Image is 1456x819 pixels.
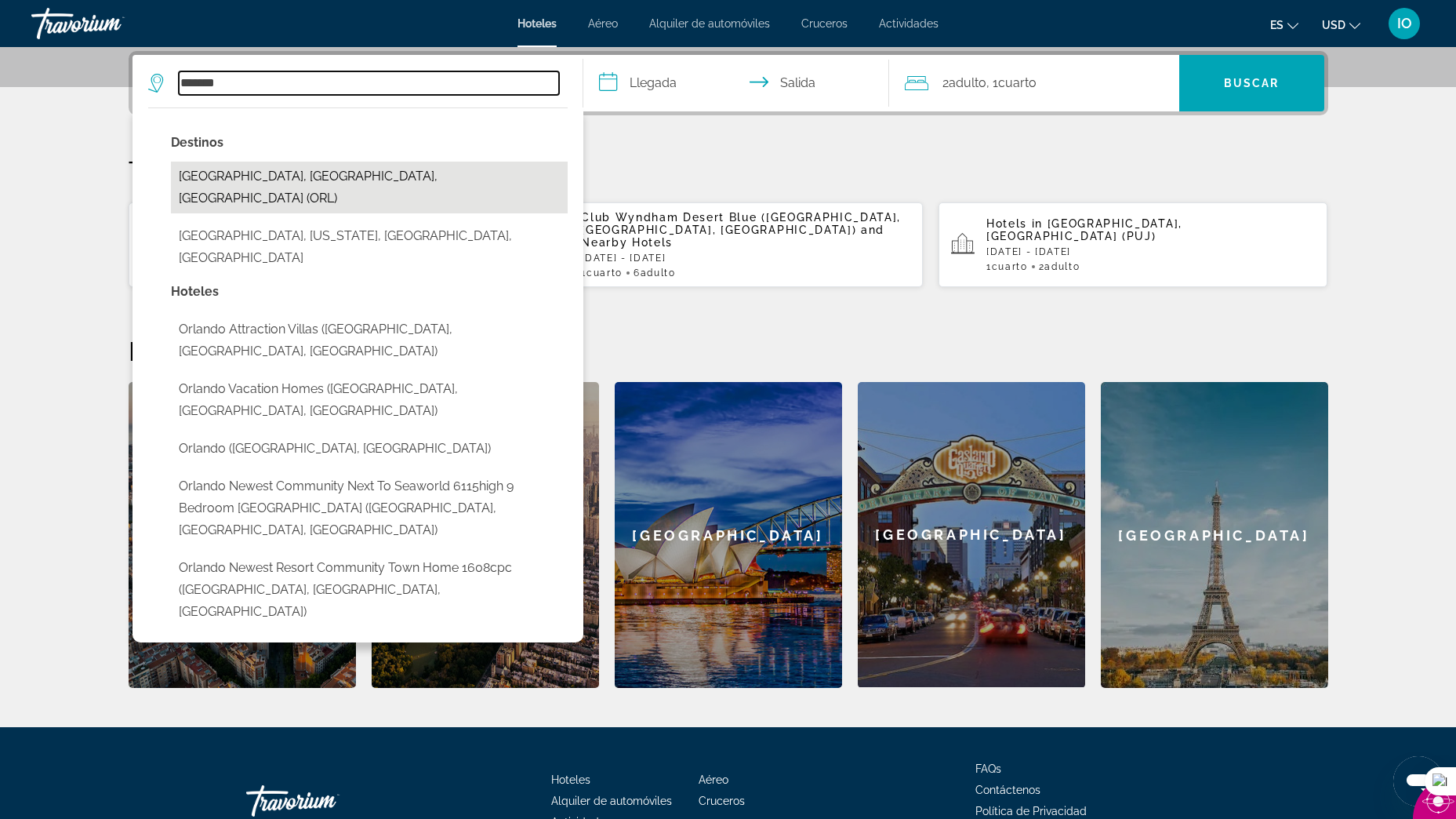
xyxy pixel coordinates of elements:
a: Paris[GEOGRAPHIC_DATA] [1101,382,1328,688]
span: 1 [581,268,623,278]
a: Cruceros [699,795,745,807]
span: Adulto [949,75,986,90]
span: 6 [634,268,676,278]
button: Select hotel: Orlando Newest Resort Community Town Home 1608cpc (Kissimmee, FL, US) [171,553,568,627]
a: Política de Privacidad [975,805,1087,817]
div: Destination search results [133,107,583,642]
a: Hoteles [551,773,590,786]
a: Aéreo [699,773,728,786]
button: Select check in and out date [583,55,889,111]
button: Select hotel: Orlando Vacation Homes (Davenport, FL, US) [171,374,568,426]
span: es [1270,19,1284,31]
button: Select city: Orlando, FL, United States (ORL) [171,162,568,213]
span: IO [1397,16,1412,31]
span: , 1 [986,72,1037,94]
a: Contáctenos [975,784,1040,796]
a: Travorium [31,3,188,44]
div: [GEOGRAPHIC_DATA] [858,382,1085,687]
a: Barcelona[GEOGRAPHIC_DATA] [129,382,356,688]
a: Sydney[GEOGRAPHIC_DATA] [615,382,842,688]
a: Cruceros [801,17,848,30]
span: USD [1322,19,1345,31]
button: Travelers: 2 adults, 0 children [889,55,1179,111]
span: 2 [942,72,986,94]
p: Tus búsquedas recientes [129,155,1328,186]
span: Adulto [641,268,676,278]
button: Search [1179,55,1324,111]
span: Cuarto [586,268,623,278]
p: City options [171,132,568,154]
button: Select hotel: Orlando (Porto Garibaldi, IT) [171,434,568,464]
button: Select city: Orlando International Airport, Florida, FL, United States [171,221,568,273]
a: San Diego[GEOGRAPHIC_DATA] [858,382,1085,688]
button: Hotels in [GEOGRAPHIC_DATA], [GEOGRAPHIC_DATA], [GEOGRAPHIC_DATA] (ORL)[DATE] - [DATE]1Cuarto2Adulto [129,202,518,288]
button: Change currency [1322,13,1360,36]
a: FAQs [975,763,1001,775]
button: Hotels in [GEOGRAPHIC_DATA], [GEOGRAPHIC_DATA] (PUJ)[DATE] - [DATE]1Cuarto2Adulto [939,202,1328,288]
button: Change language [1270,13,1298,36]
div: [GEOGRAPHIC_DATA] [129,382,356,688]
div: Search widget [133,55,1324,111]
span: 2 [1039,261,1080,272]
span: Cuarto [998,75,1037,90]
a: Alquiler de automóviles [649,17,770,30]
button: Select hotel: Orlando Attraction Villas (Davenport, FL, US) [171,315,568,366]
button: Club Wyndham Desert Blue ([GEOGRAPHIC_DATA], [GEOGRAPHIC_DATA], [GEOGRAPHIC_DATA]) and Nearby Hot... [533,202,923,288]
p: [DATE] - [DATE] [986,246,1316,257]
input: Search hotel destination [179,71,559,95]
h2: Destinos destacados [129,335,1328,366]
span: 1 [986,261,1028,272]
div: [GEOGRAPHIC_DATA] [1101,382,1328,688]
span: Buscar [1224,77,1280,89]
a: Hoteles [517,17,557,30]
button: User Menu [1384,7,1425,40]
p: Hotel options [171,281,568,303]
span: [GEOGRAPHIC_DATA], [GEOGRAPHIC_DATA] (PUJ) [986,217,1182,242]
div: [GEOGRAPHIC_DATA] [615,382,842,688]
span: Club Wyndham Desert Blue ([GEOGRAPHIC_DATA], [GEOGRAPHIC_DATA], [GEOGRAPHIC_DATA]) [581,211,901,236]
button: Select hotel: Orlando Newest Community Next To Seaworld 6115high 9 Bedroom Villa (Orlando, FL, US) [171,471,568,545]
a: Aéreo [588,17,618,30]
a: Alquiler de automóviles [551,795,672,807]
p: [DATE] - [DATE] [581,253,910,264]
span: Cuarto [992,261,1028,272]
iframe: Botón para iniciar la ventana de mensajería [1393,756,1443,806]
span: Hotels in [986,217,1043,230]
a: Actividades [879,17,939,30]
span: Adulto [1044,261,1080,272]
